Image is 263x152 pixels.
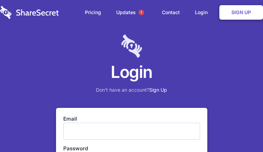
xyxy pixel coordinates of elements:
a: Contact [155,2,187,23]
img: logo-lt-purple-60x68@2x-c671a683ea72a1d466fb5d642181eefbee81c4e10ba9aed56c8e1d7e762e8086.png [121,34,142,58]
label: Email [63,115,200,123]
span: 1 [139,10,144,15]
a: Pricing [78,2,108,23]
a: Login [188,2,218,23]
a: Sign Up [149,87,167,93]
a: Sign Up [219,5,263,20]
